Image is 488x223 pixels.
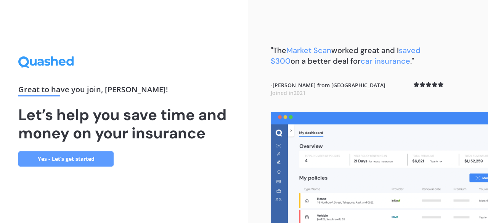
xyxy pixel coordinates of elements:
span: car insurance [361,56,410,66]
span: Market Scan [286,45,331,55]
img: dashboard.webp [271,112,488,223]
a: Yes - Let’s get started [18,151,114,167]
b: - [PERSON_NAME] from [GEOGRAPHIC_DATA] [271,82,385,96]
div: Great to have you join , [PERSON_NAME] ! [18,86,230,96]
h1: Let’s help you save time and money on your insurance [18,106,230,142]
span: Joined in 2021 [271,89,306,96]
b: "The worked great and I on a better deal for ." [271,45,421,66]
